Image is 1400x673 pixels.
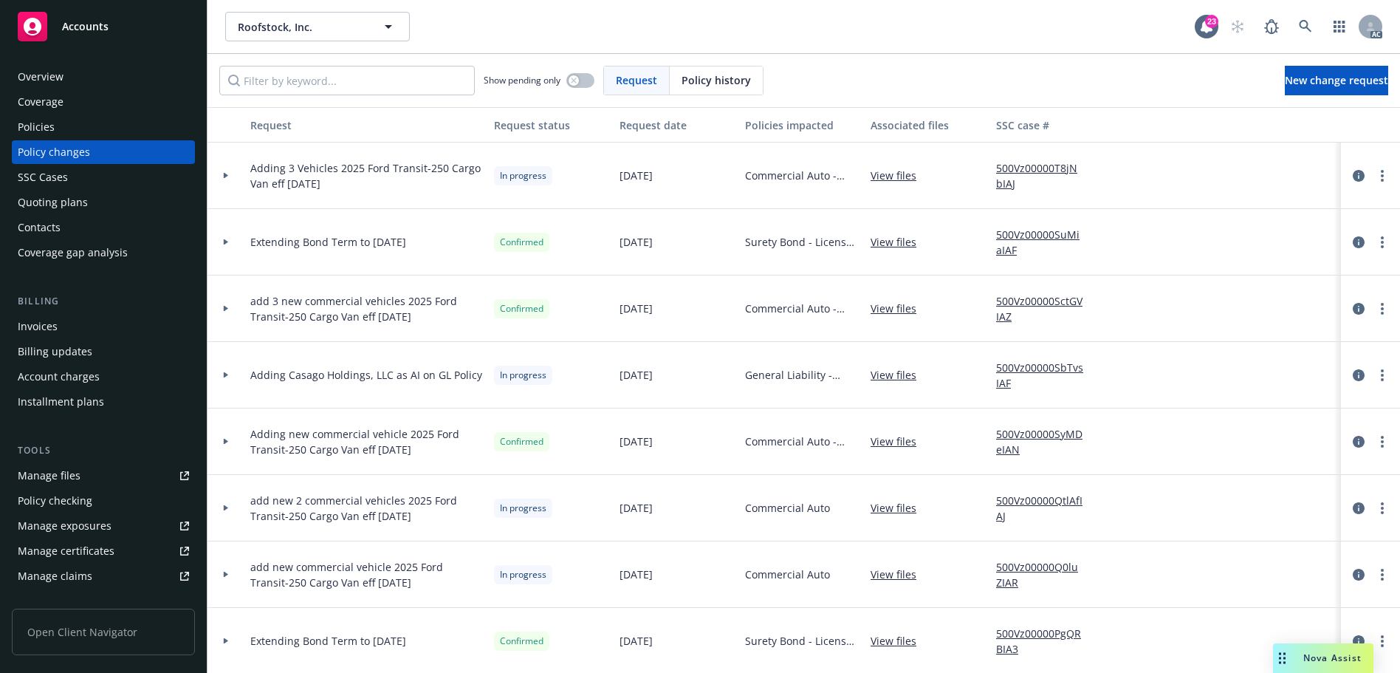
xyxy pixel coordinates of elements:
a: Manage certificates [12,539,195,563]
span: Confirmed [500,302,543,315]
a: 500Vz00000SuMiaIAF [996,227,1095,258]
a: View files [871,633,928,649]
a: circleInformation [1350,632,1368,650]
div: Drag to move [1273,643,1291,673]
a: Billing updates [12,340,195,363]
span: [DATE] [620,567,653,582]
span: Extending Bond Term to [DATE] [250,234,406,250]
a: View files [871,234,928,250]
div: Policy checking [18,489,92,513]
span: Manage exposures [12,514,195,538]
a: more [1373,632,1391,650]
a: View files [871,500,928,516]
a: Switch app [1325,12,1354,41]
a: circleInformation [1350,233,1368,251]
a: Manage BORs [12,590,195,613]
a: Coverage [12,90,195,114]
a: View files [871,567,928,582]
a: Accounts [12,6,195,47]
span: Request [616,72,657,88]
span: Surety Bond - License bond | [GEOGRAPHIC_DATA]/113 Timbercrest [745,633,859,649]
span: Commercial Auto [745,567,830,582]
span: Commercial Auto [745,500,830,516]
button: Associated files [865,107,990,143]
div: Toggle Row Expanded [207,342,244,409]
a: Overview [12,65,195,89]
a: Coverage gap analysis [12,241,195,264]
a: circleInformation [1350,433,1368,451]
span: In progress [500,369,546,382]
div: Manage BORs [18,590,87,613]
span: Roofstock, Inc. [238,19,366,35]
a: New change request [1285,66,1388,95]
div: Installment plans [18,390,104,414]
span: In progress [500,169,546,182]
span: Adding Casago Holdings, LLC as AI on GL Policy [250,367,482,383]
a: more [1373,300,1391,318]
div: Toggle Row Expanded [207,143,244,209]
div: Coverage gap analysis [18,241,128,264]
span: [DATE] [620,367,653,383]
div: Policy changes [18,140,90,164]
span: Accounts [62,21,109,33]
div: Request [250,117,482,133]
span: Nova Assist [1303,652,1362,664]
span: Adding 3 Vehicles 2025 Ford Transit-250 Cargo Van eff [DATE] [250,160,482,191]
span: Commercial Auto - 25/26 Auto [745,434,859,449]
span: [DATE] [620,168,653,183]
span: New change request [1285,73,1388,87]
div: Quoting plans [18,191,88,214]
span: [DATE] [620,301,653,316]
a: Policy changes [12,140,195,164]
div: Tools [12,443,195,458]
a: Report a Bug [1257,12,1286,41]
a: View files [871,367,928,383]
a: circleInformation [1350,167,1368,185]
span: [DATE] [620,500,653,516]
a: Invoices [12,315,195,338]
div: Invoices [18,315,58,338]
span: Adding new commercial vehicle 2025 Ford Transit-250 Cargo Van eff [DATE] [250,426,482,457]
input: Filter by keyword... [219,66,475,95]
div: Associated files [871,117,984,133]
span: Surety Bond - License bond | [GEOGRAPHIC_DATA]/[STREET_ADDRESS] [745,234,859,250]
a: circleInformation [1350,300,1368,318]
a: circleInformation [1350,566,1368,584]
div: SSC case # [996,117,1095,133]
div: Toggle Row Expanded [207,276,244,342]
button: Nova Assist [1273,643,1373,673]
a: 500Vz00000SyMDeIAN [996,426,1095,457]
a: more [1373,233,1391,251]
div: Manage claims [18,564,92,588]
span: [DATE] [620,633,653,649]
a: Manage files [12,464,195,488]
span: Extending Bond Term to [DATE] [250,633,406,649]
a: SSC Cases [12,165,195,189]
button: Roofstock, Inc. [225,12,410,41]
div: Coverage [18,90,64,114]
a: 500Vz00000SbTvsIAF [996,360,1095,391]
button: Policies impacted [739,107,865,143]
button: Request status [488,107,614,143]
span: Open Client Navigator [12,609,195,655]
div: 23 [1205,15,1218,28]
button: SSC case # [990,107,1101,143]
a: Policy checking [12,489,195,513]
div: Toggle Row Expanded [207,475,244,542]
div: Contacts [18,216,61,239]
a: more [1373,566,1391,584]
a: Account charges [12,365,195,389]
a: more [1373,499,1391,517]
div: Toggle Row Expanded [207,409,244,475]
a: more [1373,366,1391,384]
div: Request date [620,117,733,133]
span: General Liability - 25/26 Primary GL [745,367,859,383]
a: Contacts [12,216,195,239]
div: Overview [18,65,64,89]
span: add new commercial vehicle 2025 Ford Transit-250 Cargo Van eff [DATE] [250,559,482,590]
a: Policies [12,115,195,139]
span: [DATE] [620,434,653,449]
span: Confirmed [500,435,543,448]
span: Show pending only [484,74,560,86]
div: Billing updates [18,340,92,363]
